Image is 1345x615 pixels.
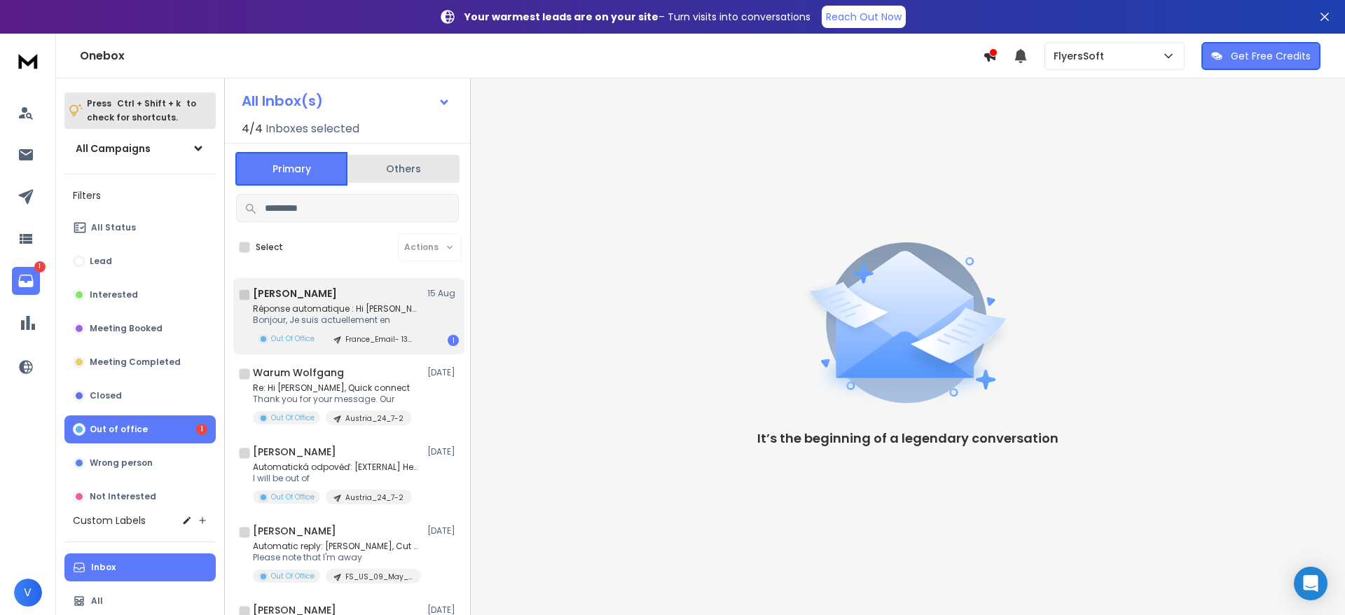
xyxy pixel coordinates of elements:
[12,267,40,295] a: 1
[64,587,216,615] button: All
[64,281,216,309] button: Interested
[64,186,216,205] h3: Filters
[90,357,181,368] p: Meeting Completed
[345,492,403,503] p: Austria_24_7-2
[253,286,337,300] h1: [PERSON_NAME]
[14,579,42,607] button: V
[91,222,136,233] p: All Status
[115,95,183,111] span: Ctrl + Shift + k
[64,348,216,376] button: Meeting Completed
[34,261,46,272] p: 1
[64,449,216,477] button: Wrong person
[90,256,112,267] p: Lead
[64,415,216,443] button: Out of office1
[253,445,336,459] h1: [PERSON_NAME]
[64,553,216,581] button: Inbox
[345,334,413,345] p: France_Email- 13-08-1
[464,10,811,24] p: – Turn visits into conversations
[427,288,459,299] p: 15 Aug
[90,390,122,401] p: Closed
[73,513,146,527] h3: Custom Labels
[235,152,347,186] button: Primary
[90,424,148,435] p: Out of office
[76,141,151,156] h1: All Campaigns
[253,473,421,484] p: I will be out of
[271,413,315,423] p: Out Of Office
[253,524,336,538] h1: [PERSON_NAME]
[427,367,459,378] p: [DATE]
[1294,567,1327,600] div: Open Intercom Messenger
[345,572,413,582] p: FS_US_09_May_2024
[242,94,323,108] h1: All Inbox(s)
[64,134,216,163] button: All Campaigns
[822,6,906,28] a: Reach Out Now
[826,10,902,24] p: Reach Out Now
[1231,49,1311,63] p: Get Free Credits
[91,562,116,573] p: Inbox
[90,323,163,334] p: Meeting Booked
[1201,42,1320,70] button: Get Free Credits
[87,97,196,125] p: Press to check for shortcuts.
[256,242,283,253] label: Select
[347,153,460,184] button: Others
[64,483,216,511] button: Not Interested
[253,552,421,563] p: Please note that I'm away
[757,429,1058,448] p: It’s the beginning of a legendary conversation
[242,120,263,137] span: 4 / 4
[80,48,983,64] h1: Onebox
[271,333,315,344] p: Out Of Office
[427,525,459,537] p: [DATE]
[427,446,459,457] p: [DATE]
[448,335,459,346] div: 1
[265,120,359,137] h3: Inboxes selected
[253,462,421,473] p: Automatická odpověď: [EXTERNAL] Hey [PERSON_NAME],
[64,247,216,275] button: Lead
[90,457,153,469] p: Wrong person
[271,571,315,581] p: Out Of Office
[253,541,421,552] p: Automatic reply: [PERSON_NAME], Cut Development
[91,595,103,607] p: All
[64,315,216,343] button: Meeting Booked
[271,492,315,502] p: Out Of Office
[464,10,658,24] strong: Your warmest leads are on your site
[90,491,156,502] p: Not Interested
[345,413,403,424] p: Austria_24_7-2
[14,48,42,74] img: logo
[1054,49,1110,63] p: FlyersSoft
[230,87,462,115] button: All Inbox(s)
[90,289,138,300] p: Interested
[196,424,207,435] div: 1
[253,315,421,326] p: Bonjour, Je suis actuellement en
[253,303,421,315] p: Réponse automatique : Hi [PERSON_NAME], Quick
[253,394,412,405] p: Thank you for your message. Our
[64,214,216,242] button: All Status
[64,382,216,410] button: Closed
[253,382,412,394] p: Re: Hi [PERSON_NAME], Quick connect
[253,366,344,380] h1: Warum Wolfgang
